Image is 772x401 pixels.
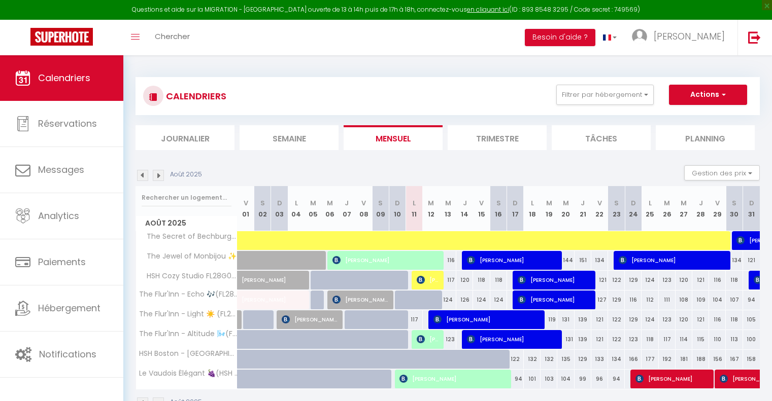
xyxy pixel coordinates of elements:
[642,310,658,329] div: 124
[726,251,743,270] div: 134
[490,290,507,309] div: 124
[557,350,574,369] div: 135
[743,186,760,231] th: 31
[467,5,509,14] a: en cliquant ici
[743,251,760,270] div: 121
[625,271,642,289] div: 129
[631,198,636,208] abbr: D
[642,186,658,231] th: 25
[295,198,298,208] abbr: L
[726,330,743,349] div: 113
[525,29,595,46] button: Besoin d'aide ?
[632,29,647,44] img: ...
[681,198,687,208] abbr: M
[445,198,451,208] abbr: M
[642,330,658,349] div: 118
[676,350,692,369] div: 181
[557,310,574,329] div: 131
[642,350,658,369] div: 177
[541,310,557,329] div: 119
[277,198,282,208] abbr: D
[591,310,608,329] div: 121
[557,370,574,388] div: 104
[138,330,239,338] span: The Flur'Inn - Altitude 🌬️(FL28G3LI)
[635,369,708,388] span: [PERSON_NAME]
[649,198,652,208] abbr: L
[699,198,703,208] abbr: J
[608,271,625,289] div: 122
[732,198,736,208] abbr: S
[546,198,552,208] abbr: M
[597,198,602,208] abbr: V
[659,186,676,231] th: 26
[659,310,676,329] div: 123
[282,310,338,329] span: [PERSON_NAME]
[163,85,226,107] h3: CALENDRIERS
[726,271,743,289] div: 118
[332,290,388,309] span: [PERSON_NAME]
[575,186,591,231] th: 21
[240,125,339,150] li: Semaine
[743,330,760,349] div: 100
[440,251,456,270] div: 116
[507,186,524,231] th: 17
[372,186,389,231] th: 09
[155,31,190,42] span: Chercher
[440,330,456,349] div: 123
[676,290,692,309] div: 108
[608,186,625,231] th: 23
[30,28,93,46] img: Super Booking
[726,186,743,231] th: 30
[524,350,541,369] div: 132
[479,198,484,208] abbr: V
[541,350,557,369] div: 132
[608,310,625,329] div: 122
[608,350,625,369] div: 134
[138,370,239,377] span: Le Vaudois Élégant 🍇(HSH Barre 6)
[715,198,720,208] abbr: V
[507,370,524,388] div: 94
[743,350,760,369] div: 158
[473,271,490,289] div: 118
[327,198,333,208] abbr: M
[473,290,490,309] div: 124
[669,85,747,105] button: Actions
[654,30,725,43] span: [PERSON_NAME]
[288,186,305,231] th: 04
[676,330,692,349] div: 114
[399,369,506,388] span: [PERSON_NAME]
[557,251,574,270] div: 144
[591,350,608,369] div: 133
[423,186,440,231] th: 12
[709,290,726,309] div: 104
[389,186,406,231] th: 10
[524,370,541,388] div: 101
[345,198,349,208] abbr: J
[676,310,692,329] div: 120
[344,125,443,150] li: Mensuel
[242,285,335,304] span: [PERSON_NAME]
[563,198,569,208] abbr: M
[575,330,591,349] div: 139
[518,270,590,289] span: [PERSON_NAME]
[743,290,760,309] div: 94
[743,310,760,329] div: 105
[271,186,288,231] th: 03
[575,350,591,369] div: 129
[625,330,642,349] div: 123
[332,250,439,270] span: [PERSON_NAME]
[310,198,316,208] abbr: M
[238,290,254,310] a: [PERSON_NAME]
[378,198,383,208] abbr: S
[581,198,585,208] abbr: J
[692,350,709,369] div: 188
[428,198,434,208] abbr: M
[456,290,473,309] div: 126
[557,186,574,231] th: 20
[513,198,518,208] abbr: D
[136,216,237,231] span: Août 2025
[557,330,574,349] div: 131
[729,358,772,401] iframe: LiveChat chat widget
[642,290,658,309] div: 112
[575,251,591,270] div: 151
